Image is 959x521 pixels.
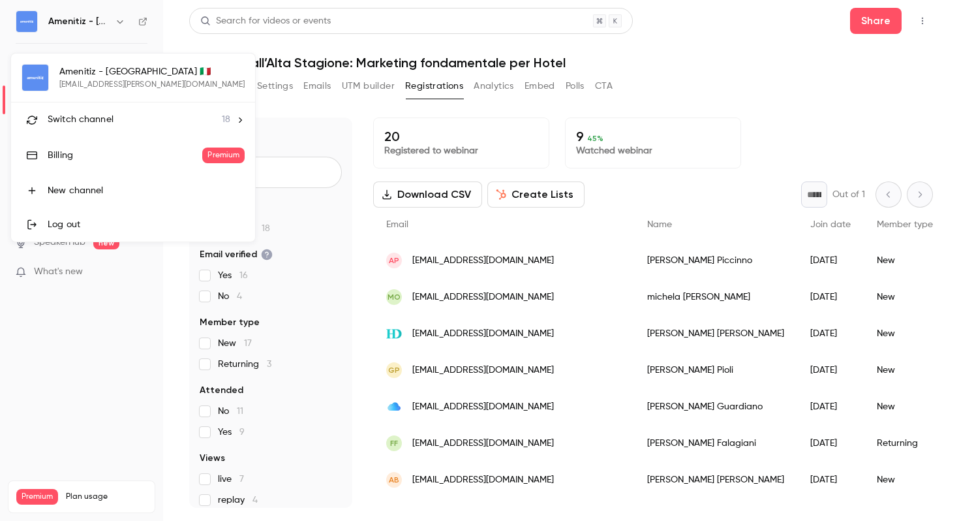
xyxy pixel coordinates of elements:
[48,149,202,162] div: Billing
[48,113,114,127] span: Switch channel
[48,184,245,197] div: New channel
[222,113,230,127] span: 18
[202,148,245,163] span: Premium
[48,218,245,231] div: Log out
